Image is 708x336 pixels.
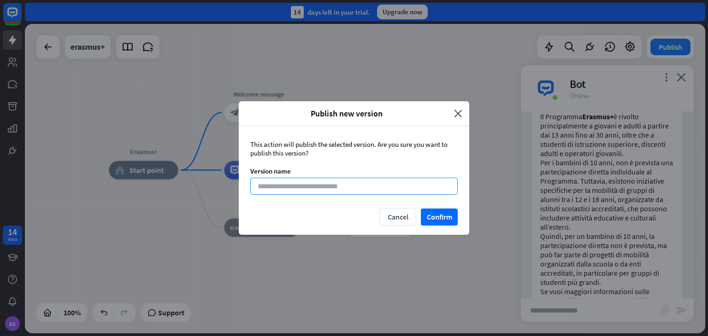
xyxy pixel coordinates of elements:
[250,167,458,175] div: Version name
[7,4,35,31] button: Open LiveChat chat widget
[250,140,458,157] div: This action will publish the selected version. Are you sure you want to publish this version?
[421,209,458,226] button: Confirm
[454,108,462,119] i: close
[379,209,416,226] button: Cancel
[246,108,447,119] span: Publish new version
